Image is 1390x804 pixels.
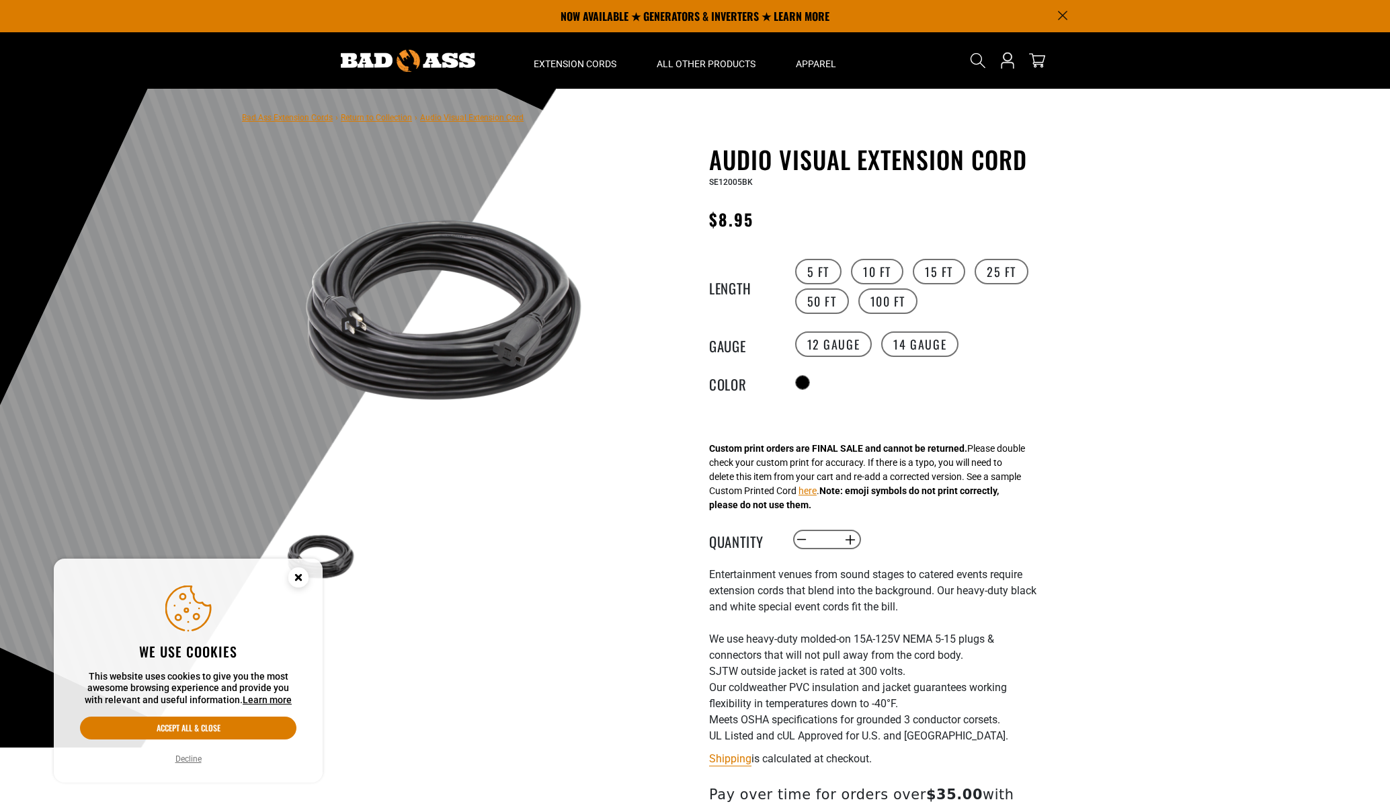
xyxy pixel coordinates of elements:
span: SE12005BK [709,177,753,187]
li: Our coldweather PVC insulation and jacket guarantees working flexibility in temperatures down to ... [709,680,1038,712]
div: is calculated at checkout. [709,750,1038,768]
span: $8.95 [709,207,753,231]
label: 25 FT [975,259,1028,284]
span: Apparel [796,58,836,70]
img: Bad Ass Extension Cords [341,50,475,72]
img: black [282,518,360,596]
button: Accept all & close [80,717,296,739]
img: black [282,148,606,472]
li: We use heavy-duty molded-on 15A-125V NEMA 5-15 plugs & connectors that will not pull away from th... [709,631,1038,664]
div: Please double check your custom print for accuracy. If there is a typo, you will need to delete t... [709,442,1025,512]
span: › [335,113,338,122]
nav: breadcrumbs [242,109,524,125]
label: 50 FT [795,288,849,314]
strong: Custom print orders are FINAL SALE and cannot be returned. [709,443,967,454]
label: 15 FT [913,259,965,284]
label: 10 FT [851,259,903,284]
li: SJTW outside jacket is rated at 300 volts. [709,664,1038,680]
li: UL Listed and cUL Approved for U.S. and [GEOGRAPHIC_DATA]. [709,728,1038,744]
label: 100 FT [858,288,918,314]
p: This website uses cookies to give you the most awesome browsing experience and provide you with r... [80,671,296,707]
label: 5 FT [795,259,842,284]
summary: Search [967,50,989,71]
a: Bad Ass Extension Cords [242,113,333,122]
button: here [799,484,817,498]
a: Learn more [243,694,292,705]
a: Shipping [709,752,751,765]
h2: We use cookies [80,643,296,660]
span: All Other Products [657,58,755,70]
strong: Note: emoji symbols do not print correctly, please do not use them. [709,485,999,510]
div: Entertainment venues from sound stages to catered events require extension cords that blend into ... [709,567,1038,744]
span: Extension Cords [534,58,616,70]
a: Return to Collection [341,113,412,122]
span: › [415,113,417,122]
li: Meets OSHA specifications for grounded 3 conductor corsets. [709,712,1038,728]
summary: Apparel [776,32,856,89]
span: Audio Visual Extension Cord [420,113,524,122]
summary: Extension Cords [514,32,637,89]
legend: Length [709,278,776,295]
button: Decline [171,752,206,766]
summary: All Other Products [637,32,776,89]
legend: Gauge [709,335,776,353]
legend: Color [709,374,776,391]
h1: Audio Visual Extension Cord [709,145,1038,173]
label: 12 Gauge [795,331,872,357]
label: Quantity [709,531,776,549]
label: 14 Gauge [881,331,958,357]
aside: Cookie Consent [54,559,323,783]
